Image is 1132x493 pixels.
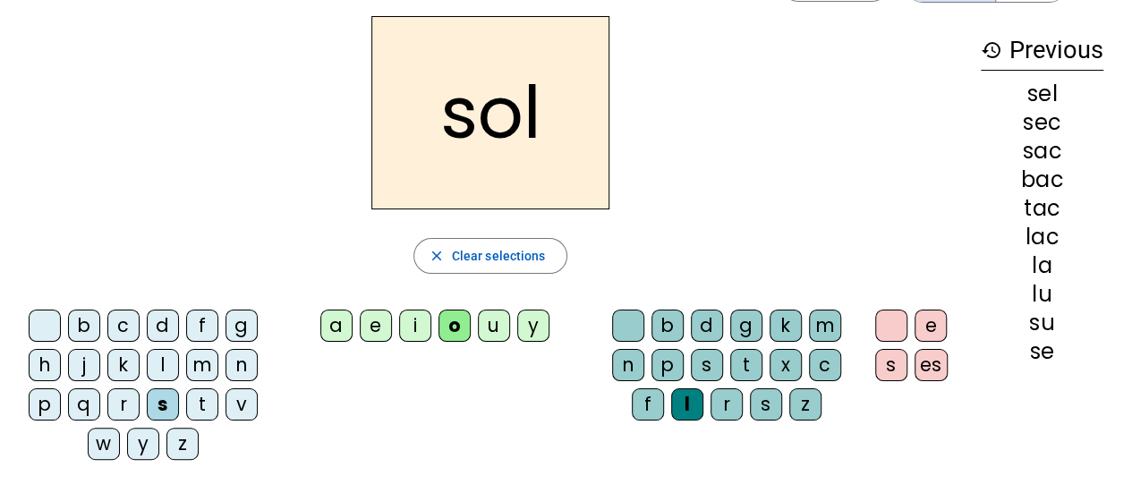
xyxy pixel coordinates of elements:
div: c [107,310,140,342]
div: g [730,310,762,342]
div: s [147,388,179,421]
div: m [186,349,218,381]
div: bac [981,169,1103,191]
div: su [981,312,1103,334]
div: f [186,310,218,342]
div: b [651,310,684,342]
mat-icon: close [429,248,445,264]
div: d [691,310,723,342]
div: sel [981,83,1103,105]
div: f [632,388,664,421]
div: sac [981,140,1103,162]
div: g [226,310,258,342]
div: h [29,349,61,381]
div: e [360,310,392,342]
div: d [147,310,179,342]
h3: Previous [981,30,1103,71]
div: e [915,310,947,342]
button: Clear selections [413,238,568,274]
div: s [875,349,907,381]
mat-icon: history [981,39,1002,61]
div: v [226,388,258,421]
div: n [612,349,644,381]
div: q [68,388,100,421]
div: b [68,310,100,342]
div: l [147,349,179,381]
div: y [127,428,159,460]
div: s [750,388,782,421]
div: p [651,349,684,381]
div: es [915,349,948,381]
div: w [88,428,120,460]
div: se [981,341,1103,362]
div: p [29,388,61,421]
div: t [186,388,218,421]
div: y [517,310,549,342]
div: c [809,349,841,381]
div: n [226,349,258,381]
div: j [68,349,100,381]
div: lu [981,284,1103,305]
div: r [107,388,140,421]
div: k [107,349,140,381]
div: lac [981,226,1103,248]
div: a [320,310,353,342]
div: i [399,310,431,342]
div: s [691,349,723,381]
div: r [711,388,743,421]
div: k [770,310,802,342]
div: tac [981,198,1103,219]
div: l [671,388,703,421]
div: z [166,428,199,460]
div: o [438,310,471,342]
span: Clear selections [452,245,546,267]
div: u [478,310,510,342]
div: t [730,349,762,381]
div: la [981,255,1103,276]
div: x [770,349,802,381]
h2: sol [371,16,609,209]
div: sec [981,112,1103,133]
div: m [809,310,841,342]
div: z [789,388,821,421]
